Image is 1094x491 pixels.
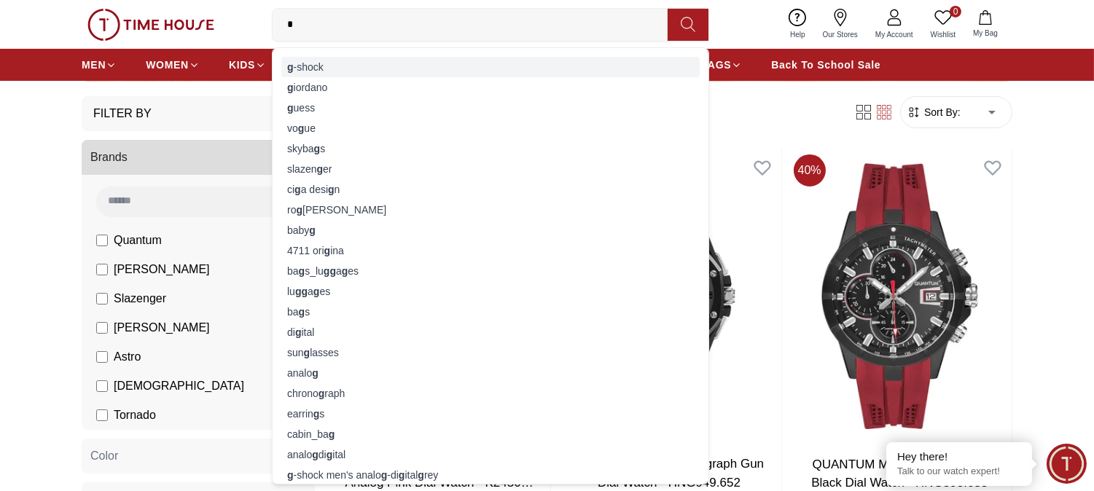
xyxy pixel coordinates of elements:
[294,184,301,195] strong: g
[897,449,1021,464] div: Hey there!
[814,6,867,43] a: Our Stores
[281,281,700,302] div: lu a es
[794,154,826,186] span: 40 %
[281,342,700,363] div: sun lasses
[90,149,128,166] span: Brands
[329,428,335,440] strong: g
[96,235,108,246] input: Quantum
[281,261,700,281] div: ba s_lu a es
[784,29,811,40] span: Help
[281,98,700,118] div: uess
[313,286,320,297] strong: g
[381,469,388,481] strong: g
[771,52,880,78] a: Back To School Sale
[574,457,764,490] a: Quantum Men's Chronograph Gun Dial Watch - HNG949.652
[950,6,961,17] span: 0
[299,265,305,277] strong: g
[281,200,700,220] div: ro [PERSON_NAME]
[788,149,1012,444] img: QUANTUM Men's Chronograph Black Dial Watch - HNG893.658
[964,7,1007,42] button: My Bag
[327,449,333,460] strong: g
[301,286,308,297] strong: g
[342,265,348,277] strong: g
[312,449,319,460] strong: g
[114,290,166,307] span: Slazenger
[281,302,700,322] div: ba s
[146,52,200,78] a: WOMEN
[281,57,700,77] div: -shock
[296,204,302,216] strong: g
[82,439,315,474] button: Color
[922,6,964,43] a: 0Wishlist
[817,29,864,40] span: Our Stores
[287,469,294,481] strong: g
[287,102,294,114] strong: g
[329,265,336,277] strong: g
[82,58,106,72] span: MEN
[700,52,742,78] a: BAGS
[418,469,424,481] strong: g
[114,348,141,366] span: Astro
[781,6,814,43] a: Help
[287,82,294,93] strong: g
[298,122,305,134] strong: g
[304,347,310,358] strong: g
[907,105,961,119] button: Sort By:
[281,118,700,138] div: vo ue
[925,29,961,40] span: Wishlist
[328,184,335,195] strong: g
[771,58,880,72] span: Back To School Sale
[281,465,700,485] div: -shock men's analo -di ital rey
[295,326,302,338] strong: g
[146,58,189,72] span: WOMEN
[281,322,700,342] div: di ital
[96,409,108,421] input: Tornado
[921,105,961,119] span: Sort By:
[281,363,700,383] div: analo
[399,469,405,481] strong: g
[281,220,700,240] div: baby
[114,261,210,278] span: [PERSON_NAME]
[87,9,214,41] img: ...
[295,286,302,297] strong: g
[96,264,108,275] input: [PERSON_NAME]
[281,138,700,159] div: skyba s
[281,424,700,444] div: cabin_ba
[287,61,294,73] strong: g
[281,404,700,424] div: earrin s
[1047,444,1087,484] div: Chat Widget
[90,447,118,465] span: Color
[281,159,700,179] div: slazen er
[82,140,315,175] button: Brands
[229,52,266,78] a: KIDS
[870,29,919,40] span: My Account
[96,351,108,363] input: Astro
[281,383,700,404] div: chrono raph
[114,406,156,424] span: Tornado
[82,52,117,78] a: MEN
[313,408,320,420] strong: g
[324,265,330,277] strong: g
[281,77,700,98] div: iordano
[314,143,321,154] strong: g
[114,377,244,395] span: [DEMOGRAPHIC_DATA]
[96,293,108,305] input: Slazenger
[281,240,700,261] div: 4711 ori ina
[114,319,210,337] span: [PERSON_NAME]
[309,224,316,236] strong: g
[281,179,700,200] div: ci a desi n
[700,58,731,72] span: BAGS
[114,232,162,249] span: Quantum
[897,466,1021,478] p: Talk to our watch expert!
[93,105,152,122] h3: Filter By
[312,367,319,379] strong: g
[967,28,1004,39] span: My Bag
[316,163,323,175] strong: g
[324,245,331,256] strong: g
[281,444,700,465] div: analo di ital
[96,322,108,334] input: [PERSON_NAME]
[96,380,108,392] input: [DEMOGRAPHIC_DATA]
[299,306,305,318] strong: g
[319,388,325,399] strong: g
